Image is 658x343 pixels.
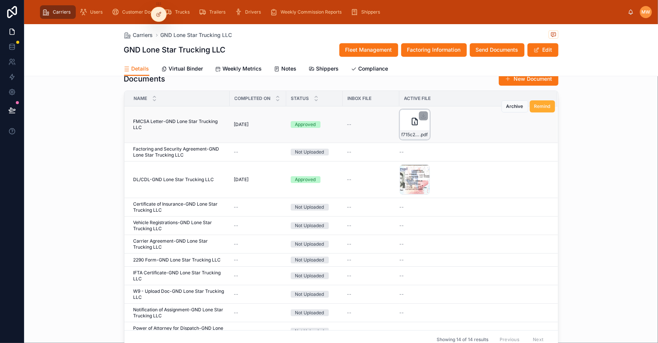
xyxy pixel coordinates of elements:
[245,9,261,15] span: Drivers
[499,72,558,86] a: New Document
[347,257,395,263] a: --
[470,43,525,57] button: Send Documents
[161,31,232,39] a: GND Lone Star Trucking LLC
[400,149,548,155] a: --
[400,149,404,155] span: --
[291,241,338,248] a: Not Uploaded
[133,220,225,232] a: Vehicle Registrations-GND Lone Star Trucking LLC
[400,310,548,316] a: --
[209,9,225,15] span: Trailers
[133,118,225,131] span: FMCSA Letter-GND Lone Star Trucking LLC
[234,328,239,334] span: --
[77,5,108,19] a: Users
[400,291,548,297] a: --
[291,222,338,229] a: Not Uploaded
[133,201,225,213] a: Certificate of Insurance-GND Lone Star Trucking LLC
[122,9,155,15] span: Customer Docs
[400,291,404,297] span: --
[437,336,488,342] span: Showing 14 of 14 results
[234,241,282,247] a: --
[291,204,338,211] a: Not Uploaded
[402,132,420,138] span: f715c2cd-5319-440d-86c0-679910906d7c-FMCSA-Letter
[215,62,262,77] a: Weekly Metrics
[234,273,282,279] a: --
[234,223,239,229] span: --
[404,95,431,102] span: Active File
[282,65,297,72] span: Notes
[133,238,225,250] span: Carrier Agreement-GND Lone Star Trucking LLC
[295,272,324,279] div: Not Uploaded
[234,273,239,279] span: --
[234,241,239,247] span: --
[291,257,338,263] a: Not Uploaded
[134,95,147,102] span: Name
[133,325,225,337] a: Power of Attorney for Dispatch-GND Lone Star Trucking LLC
[234,149,282,155] a: --
[400,310,404,316] span: --
[347,310,352,316] span: --
[295,121,316,128] div: Approved
[234,122,282,128] a: [DATE]
[295,176,316,183] div: Approved
[400,273,548,279] a: --
[175,9,190,15] span: Trucks
[291,272,338,279] a: Not Uploaded
[295,291,324,298] div: Not Uploaded
[400,204,548,210] a: --
[534,103,551,109] span: Remind
[347,223,352,229] span: --
[347,328,352,334] span: --
[347,122,352,128] span: --
[347,149,352,155] span: --
[223,65,262,72] span: Weekly Metrics
[295,149,324,155] div: Not Uploaded
[347,204,395,210] a: --
[124,74,166,84] h1: Documents
[347,291,352,297] span: --
[309,62,339,77] a: Shippers
[347,310,395,316] a: --
[400,241,404,247] span: --
[274,62,297,77] a: Notes
[40,5,76,19] a: Carriers
[316,65,339,72] span: Shippers
[347,177,395,183] a: --
[295,257,324,263] div: Not Uploaded
[400,241,548,247] a: --
[291,121,338,128] a: Approved
[124,45,226,55] h1: GND Lone Star Trucking LLC
[234,204,282,210] a: --
[291,309,338,316] a: Not Uploaded
[347,291,395,297] a: --
[361,9,380,15] span: Shippers
[347,328,395,334] a: --
[400,257,548,263] a: --
[476,46,518,54] span: Send Documents
[400,257,404,263] span: --
[347,273,352,279] span: --
[347,241,395,247] a: --
[347,204,352,210] span: --
[234,310,282,316] a: --
[345,46,392,54] span: Fleet Management
[235,95,271,102] span: Completed On
[234,257,282,263] a: --
[53,9,71,15] span: Carriers
[347,177,352,183] span: --
[133,307,225,319] a: Notification of Assignment-GND Lone Star Trucking LLC
[420,132,428,138] span: .pdf
[132,65,149,72] span: Details
[347,122,395,128] a: --
[530,100,555,112] button: Remind
[401,43,467,57] button: Factoring Information
[124,62,149,76] a: Details
[347,223,395,229] a: --
[36,4,628,20] div: scrollable content
[133,257,221,263] span: 2290 Form-GND Lone Star Trucking LLC
[133,146,225,158] a: Factoring and Security Agreement-GND Lone Star Trucking LLC
[400,273,404,279] span: --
